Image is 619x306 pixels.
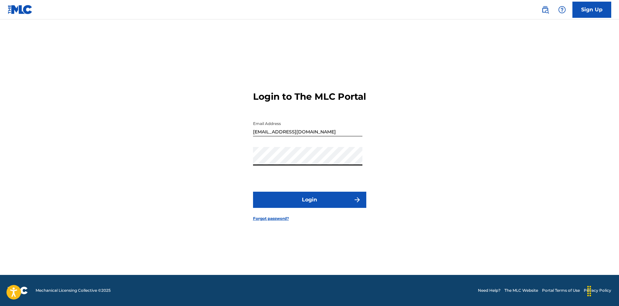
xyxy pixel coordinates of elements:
iframe: Chat Widget [587,275,619,306]
div: Help [556,3,569,16]
a: Portal Terms of Use [542,288,580,293]
img: f7272a7cc735f4ea7f67.svg [353,196,361,204]
img: logo [8,287,28,294]
h3: Login to The MLC Portal [253,91,366,102]
button: Login [253,192,366,208]
img: help [558,6,566,14]
a: Public Search [539,3,552,16]
img: MLC Logo [8,5,33,14]
div: Drag [584,281,594,301]
a: Forgot password? [253,216,289,221]
span: Mechanical Licensing Collective © 2025 [36,288,111,293]
a: Privacy Policy [584,288,611,293]
a: Need Help? [478,288,501,293]
a: Sign Up [572,2,611,18]
a: The MLC Website [504,288,538,293]
img: search [541,6,549,14]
